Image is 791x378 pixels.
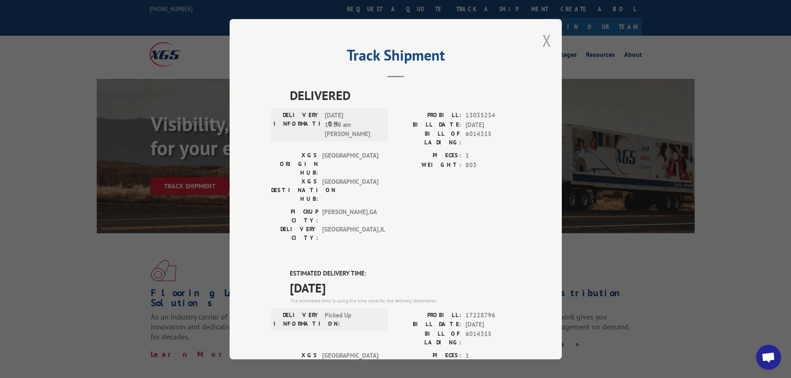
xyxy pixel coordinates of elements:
[325,310,381,328] span: Picked Up
[396,111,461,120] label: PROBILL:
[465,111,520,120] span: 13035234
[756,345,781,370] a: Open chat
[465,351,520,360] span: 1
[396,320,461,329] label: BILL DATE:
[396,329,461,346] label: BILL OF LADING:
[465,120,520,129] span: [DATE]
[396,310,461,320] label: PROBILL:
[322,225,378,242] span: [GEOGRAPHIC_DATA] , IL
[396,351,461,360] label: PIECES:
[322,151,378,177] span: [GEOGRAPHIC_DATA]
[322,177,378,203] span: [GEOGRAPHIC_DATA]
[465,129,520,147] span: 6014315
[396,151,461,161] label: PIECES:
[322,351,378,377] span: [GEOGRAPHIC_DATA]
[465,151,520,161] span: 1
[396,129,461,147] label: BILL OF LADING:
[396,120,461,129] label: BILL DATE:
[290,86,520,105] span: DELIVERED
[290,278,520,297] span: [DATE]
[271,151,318,177] label: XGS ORIGIN HUB:
[465,310,520,320] span: 17228796
[290,269,520,278] label: ESTIMATED DELIVERY TIME:
[271,177,318,203] label: XGS DESTINATION HUB:
[465,320,520,329] span: [DATE]
[465,329,520,346] span: 6014315
[290,297,520,304] div: The estimated time is using the time zone for the delivery destination.
[274,111,321,139] label: DELIVERY INFORMATION:
[274,310,321,328] label: DELIVERY INFORMATION:
[396,160,461,170] label: WEIGHT:
[271,49,520,65] h2: Track Shipment
[465,160,520,170] span: 803
[271,351,318,377] label: XGS ORIGIN HUB:
[542,29,551,51] button: Close modal
[322,207,378,225] span: [PERSON_NAME] , GA
[271,225,318,242] label: DELIVERY CITY:
[271,207,318,225] label: PICKUP CITY:
[325,111,381,139] span: [DATE] 10:00 am [PERSON_NAME]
